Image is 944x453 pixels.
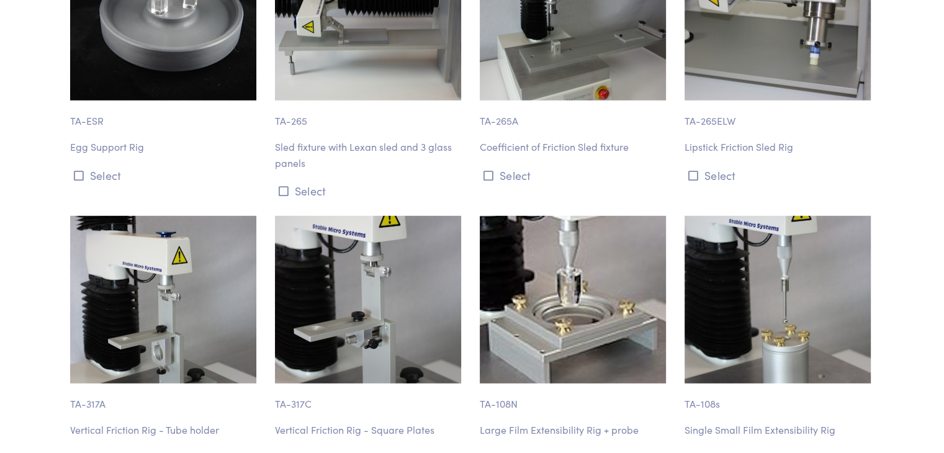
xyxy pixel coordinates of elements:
p: TA-265A [480,101,670,129]
img: ta-108s_film-extensibility-rig.jpg [685,216,871,383]
p: TA-108s [685,383,874,412]
p: TA-108N [480,383,670,412]
p: TA-ESR [70,101,260,129]
p: TA-317C [275,383,465,412]
button: Select [275,181,465,201]
img: ta-108_sml_0298.jpg [480,216,666,383]
button: Select [480,165,670,186]
p: Sled fixture with Lexan sled and 3 glass panels [275,139,465,171]
img: ta-317a_vertical-friction-rig2.jpg [70,216,256,383]
img: ta-317c_vertical-friction-rig.jpg [275,216,461,383]
p: TA-317A [70,383,260,412]
p: Vertical Friction Rig - Square Plates [275,422,465,438]
button: Select [685,165,874,186]
button: Select [70,165,260,186]
p: TA-265ELW [685,101,874,129]
p: Egg Support Rig [70,139,260,155]
p: Vertical Friction Rig - Tube holder [70,422,260,438]
p: TA-265 [275,101,465,129]
p: Single Small Film Extensibility Rig [685,422,874,438]
p: Coefficient of Friction Sled fixture [480,139,670,155]
p: Lipstick Friction Sled Rig [685,139,874,155]
p: Large Film Extensibility Rig + probe [480,422,670,438]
